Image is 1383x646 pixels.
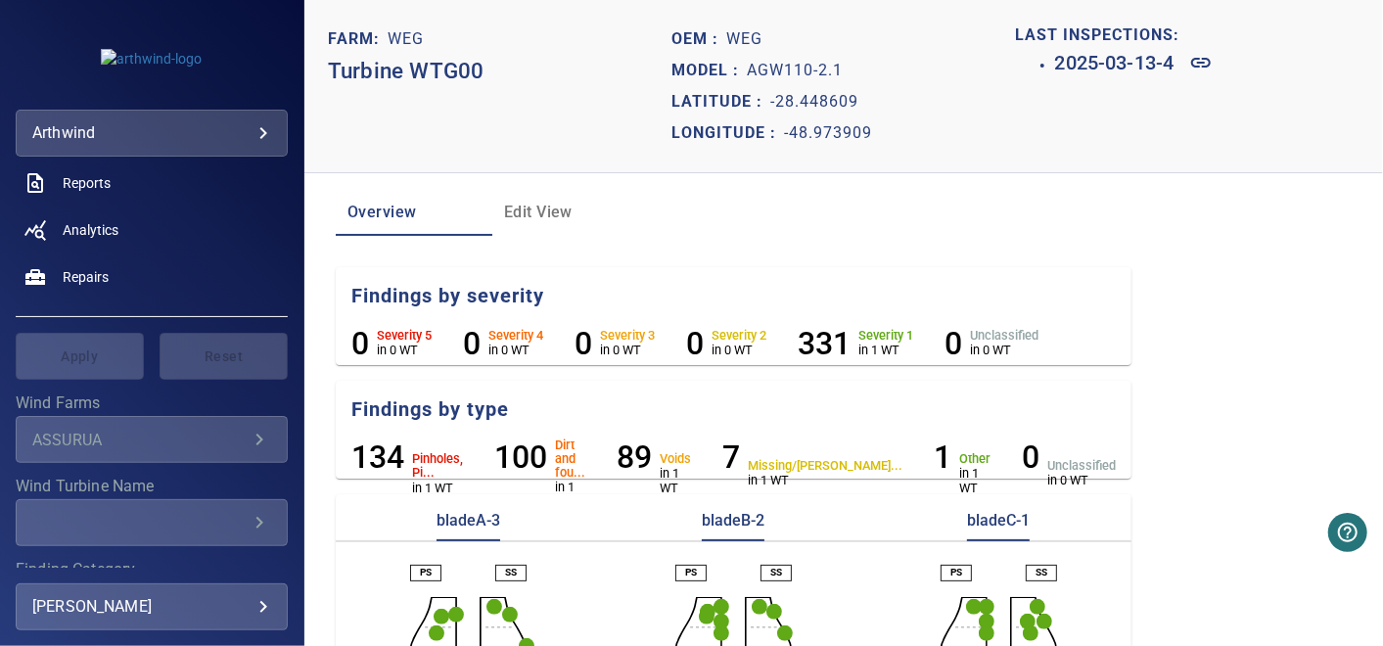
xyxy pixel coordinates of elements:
span: Reports [63,173,111,193]
p: in 0 WT [488,343,543,357]
h6: 134 [351,438,404,510]
span: Overview [347,199,481,226]
li: Dirt and fouling [494,438,585,510]
a: repairs noActive [16,254,288,300]
li: Missing/loose [722,438,902,510]
img: arthwind-logo [101,49,202,69]
p: SS [770,566,782,579]
li: Other [934,438,991,510]
p: Latitude : [671,90,770,114]
p: Model : [671,59,747,82]
li: Pinholes, Pitting, Chips [351,438,463,510]
p: -48.973909 [784,121,872,145]
h6: 2025-03-13-4 [1055,47,1175,78]
h6: Voids [660,452,691,466]
a: 2025-03-13-4 [1055,47,1360,78]
h6: Missing/[PERSON_NAME]... [748,459,902,473]
p: Farm: [328,27,388,51]
li: Severity Unclassified [945,325,1038,362]
h6: Other [959,452,991,466]
p: bladeA-3 [437,510,500,541]
li: Severity 2 [686,325,766,362]
label: Wind Farms [16,395,288,411]
h6: Severity 1 [858,329,913,343]
p: Oem : [671,27,726,51]
p: PS [420,566,432,579]
a: analytics noActive [16,207,288,254]
li: Severity 1 [798,325,913,362]
h6: 0 [1022,438,1039,510]
h6: 0 [575,325,592,362]
label: Finding Category [16,562,288,577]
span: Repairs [63,267,109,287]
h6: 89 [617,438,652,510]
a: reports noActive [16,160,288,207]
p: LAST INSPECTIONS: [1016,23,1360,47]
p: PS [685,566,697,579]
p: in 1 WT [555,480,585,510]
p: in 1 WT [412,481,463,495]
p: in 1 WT [748,473,902,487]
h6: 0 [463,325,481,362]
p: in 0 WT [1047,473,1116,487]
span: Analytics [63,220,118,240]
h6: Severity 2 [712,329,766,343]
h5: Findings by type [351,396,1131,423]
p: WEG [726,27,762,51]
div: arthwind [16,110,288,157]
p: PS [950,566,962,579]
p: in 1 WT [959,466,991,496]
p: in 1 WT [858,343,913,357]
p: in 1 WT [660,466,691,496]
p: in 0 WT [970,343,1038,357]
h6: 0 [351,325,369,362]
h6: Pinholes, Pi... [412,452,463,480]
h6: Unclassified [970,329,1038,343]
h6: Dirt and fou... [555,438,585,480]
h6: 0 [945,325,962,362]
p: Turbine WTG00 [328,55,671,88]
h6: Unclassified [1047,459,1116,473]
p: in 0 WT [600,343,655,357]
p: SS [505,566,517,579]
h6: Severity 3 [600,329,655,343]
p: Longitude : [671,121,784,145]
h6: 100 [494,438,547,510]
li: Unclassified [1022,438,1116,510]
h6: 331 [798,325,851,362]
p: bladeC-1 [967,510,1030,541]
div: [PERSON_NAME] [32,591,271,623]
p: AGW110-2.1 [747,59,843,82]
p: -28.448609 [770,90,858,114]
h6: Severity 5 [377,329,432,343]
p: in 0 WT [712,343,766,357]
p: bladeB-2 [702,510,764,541]
label: Wind Turbine Name [16,479,288,494]
h6: 7 [722,438,740,510]
h5: Findings by severity [351,283,1131,309]
h6: Severity 4 [488,329,543,343]
h6: 0 [686,325,704,362]
span: Edit View [504,199,637,226]
h6: 1 [934,438,951,510]
p: in 0 WT [377,343,432,357]
div: arthwind [32,117,271,149]
div: Wind Farms [16,416,288,463]
div: ASSURUA [32,431,248,449]
li: Voids [617,438,691,510]
div: Wind Turbine Name [16,499,288,546]
p: SS [1036,566,1047,579]
p: WEG [388,27,424,51]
